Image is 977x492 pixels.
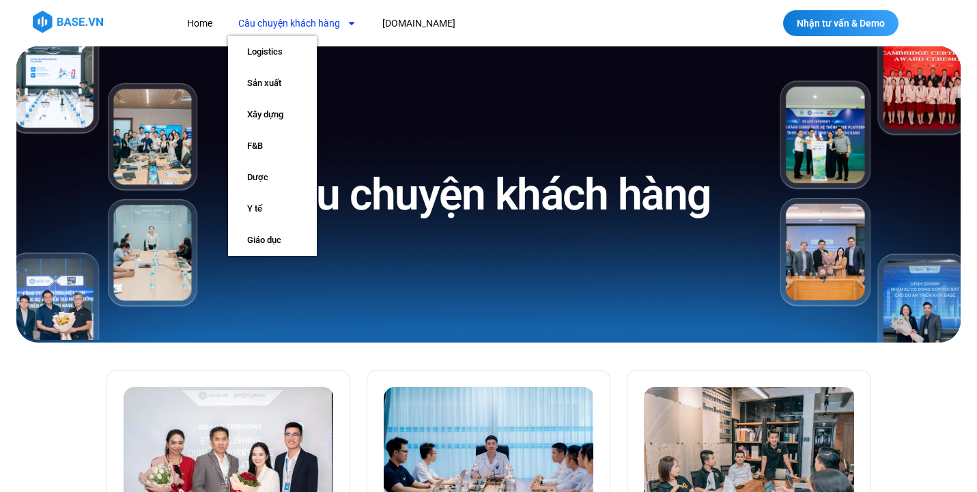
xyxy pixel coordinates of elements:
a: Sản xuất [228,68,317,99]
a: Y tế [228,193,317,225]
a: Home [177,11,223,36]
ul: Câu chuyện khách hàng [228,36,317,256]
a: F&B [228,130,317,162]
span: Nhận tư vấn & Demo [797,18,885,28]
a: Xây dựng [228,99,317,130]
nav: Menu [177,11,697,36]
a: Dược [228,162,317,193]
a: Câu chuyện khách hàng [228,11,367,36]
a: Nhận tư vấn & Demo [783,10,898,36]
a: Logistics [228,36,317,68]
h1: Câu chuyện khách hàng [266,167,711,223]
a: Giáo dục [228,225,317,256]
a: [DOMAIN_NAME] [372,11,466,36]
